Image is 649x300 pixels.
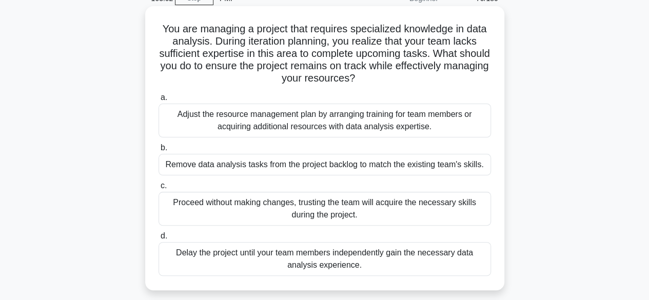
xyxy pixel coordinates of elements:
span: d. [161,231,167,240]
div: Adjust the resource management plan by arranging training for team members or acquiring additiona... [159,104,491,137]
span: b. [161,143,167,152]
div: Proceed without making changes, trusting the team will acquire the necessary skills during the pr... [159,192,491,226]
span: c. [161,181,167,190]
span: a. [161,93,167,102]
h5: You are managing a project that requires specialized knowledge in data analysis. During iteration... [158,23,492,85]
div: Delay the project until your team members independently gain the necessary data analysis experience. [159,242,491,276]
div: Remove data analysis tasks from the project backlog to match the existing team's skills. [159,154,491,175]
